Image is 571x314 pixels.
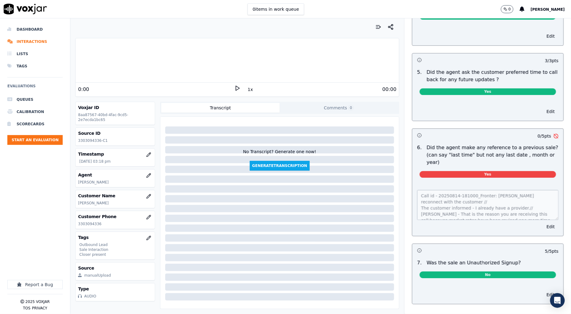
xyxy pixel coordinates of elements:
h3: Timestamp [78,151,152,157]
p: 0 [509,7,511,12]
a: Calibration [7,106,63,118]
p: 7 . [415,259,424,267]
div: No Transcript? Generate one now! [243,149,316,161]
h3: Type [78,286,152,292]
h3: Source ID [78,130,152,136]
p: [PERSON_NAME] [78,201,152,206]
h3: Customer Name [78,193,152,199]
a: Dashboard [7,23,63,36]
p: 5 / 5 pts [545,248,558,254]
p: 0 / 5 pts [538,133,551,139]
h6: Evaluations [7,82,63,93]
p: Did the agent make any reference to a previous sale? (can say "last time" but not any last date ,... [427,144,558,166]
button: Edit [543,222,558,231]
div: Open Intercom Messenger [550,293,565,308]
div: 00:00 [383,86,397,93]
div: 0:00 [78,86,89,93]
button: GenerateTranscription [250,161,310,171]
h3: Tags [78,234,152,240]
p: 6 . [415,144,424,166]
a: Tags [7,60,63,72]
span: Yes [420,88,556,95]
div: manualUpload [84,273,111,278]
button: Comments [280,103,398,113]
button: 0 [501,5,514,13]
a: Interactions [7,36,63,48]
p: 5 . [415,69,424,83]
h3: Source [78,265,152,271]
p: [PERSON_NAME] [78,180,152,185]
p: Was the sale an Unauthorized Signup? [427,259,521,267]
p: 3303094336-C1 [78,138,152,143]
p: Sale Interaction [79,247,152,252]
button: 0 [501,5,520,13]
button: Edit [543,32,558,40]
button: [PERSON_NAME] [531,6,571,13]
p: Outbound Lead [79,242,152,247]
button: Edit [543,290,558,299]
p: 2025 Voxjar [25,299,50,304]
a: Lists [7,48,63,60]
h3: Customer Phone [78,214,152,220]
button: Start an Evaluation [7,135,63,145]
p: Closer present [79,252,152,257]
p: [DATE] 03:18 pm [79,159,152,164]
button: 1x [247,85,254,94]
a: Scorecards [7,118,63,130]
p: Did the agent ask the customer preferred time to call back for any future updates ? [427,69,558,83]
button: 0items in work queue [248,3,304,15]
img: voxjar logo [4,4,47,14]
a: Queues [7,93,63,106]
button: Report a Bug [7,280,63,289]
h3: Voxjar ID [78,104,152,111]
button: Edit [543,107,558,116]
p: 8aa87567-40bd-4fac-9cd5-2e7ecda1bc65 [78,112,152,122]
button: Privacy [32,306,47,311]
span: Yes [420,171,556,178]
h3: Agent [78,172,152,178]
span: No [420,271,556,278]
p: 3303094336 [78,221,152,226]
button: TOS [23,306,30,311]
span: 0 [348,105,354,111]
span: [PERSON_NAME] [531,7,565,12]
div: AUDIO [84,294,96,299]
button: Transcript [161,103,280,113]
p: 3 / 3 pts [545,58,558,64]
